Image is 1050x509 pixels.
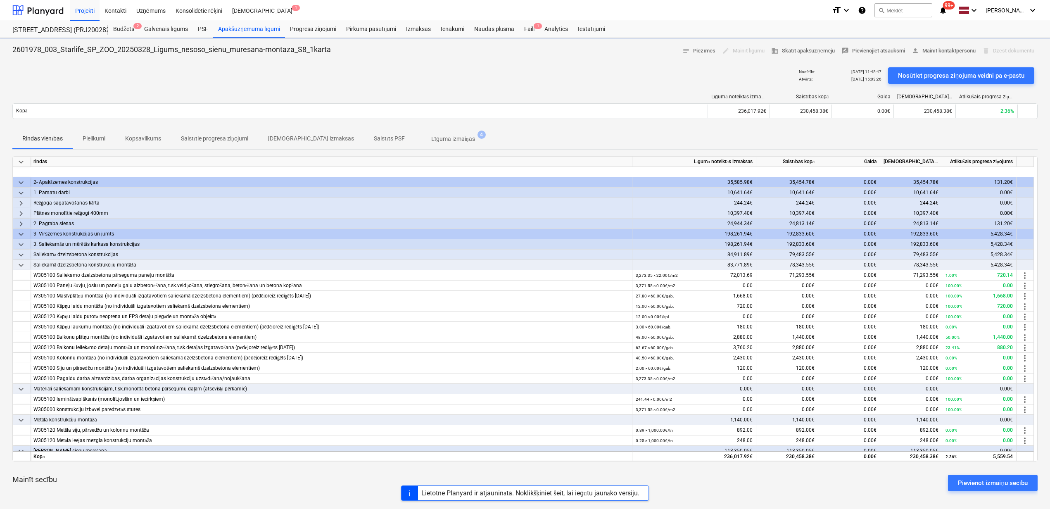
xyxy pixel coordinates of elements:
[12,26,98,35] div: [STREET_ADDRESS] (PRJ2002826) 2601978
[534,23,542,29] span: 1
[636,356,674,360] small: 40.50 × 60.00€ / gab.
[942,250,1017,260] div: 5,428.34€
[945,404,1013,415] div: 0.00
[679,45,719,57] button: Piezīmes
[1028,5,1038,15] i: keyboard_arrow_down
[945,325,957,329] small: 0.00%
[636,353,753,363] div: 2,430.00
[632,188,756,198] div: 10,641.64€
[945,312,1013,322] div: 0.00
[636,394,753,404] div: 0.00
[436,21,469,38] div: Ienākumi
[16,178,26,188] span: keyboard_arrow_down
[926,396,938,402] span: 0.00€
[33,322,629,332] div: W305100 Kāpņu laukumu montāža (no individuāli izgatavotiem saliekamā dzelzsbetona elementiem) (pē...
[636,294,674,298] small: 27.80 × 60.00€ / gab.
[818,177,880,188] div: 0.00€
[636,404,753,415] div: 0.00
[636,366,672,371] small: 2.00 × 60.00€ / gab.
[573,21,610,38] a: Iestatījumi
[945,335,960,340] small: 50.00%
[789,272,815,278] span: 71,293.55€
[912,46,976,56] span: Mainīt kontaktpersonu
[942,219,1017,229] div: 131.20€
[756,229,818,239] div: 192,833.60€
[756,177,818,188] div: 35,454.78€
[916,355,938,361] span: 2,430.00€
[16,188,26,198] span: keyboard_arrow_down
[632,208,756,219] div: 10,397.40€
[632,198,756,208] div: 244.24€
[920,365,938,371] span: 120.00€
[636,332,753,343] div: 2,880.00
[213,21,285,38] div: Apakšuzņēmuma līgumi
[802,376,815,381] span: 0.00€
[16,240,26,250] span: keyboard_arrow_down
[292,5,300,11] span: 1
[888,67,1034,84] button: Nosūtiet progresa ziņojuma veidni pa e-pastu
[818,229,880,239] div: 0.00€
[636,270,753,281] div: 72,013.69
[898,70,1024,81] div: Nosūtiet progresa ziņojuma veidni pa e-pastu
[858,5,866,15] i: Zināšanu pamats
[711,94,767,100] div: Līgumā noteiktās izmaksas
[792,334,815,340] span: 1,440.00€
[818,198,880,208] div: 0.00€
[33,353,629,363] div: W305100 Kolonnu montāža (no individuāli izgatavotiem saliekamā dzelzsbetona elementiem) (pēdējore...
[864,345,877,350] span: 0.00€
[636,335,674,340] small: 48.00 × 60.00€ / gab.
[1020,426,1030,435] span: more_vert
[125,134,161,143] p: Kopsavilkums
[756,208,818,219] div: 10,397.40€
[682,46,715,56] span: Piezīmes
[916,345,938,350] span: 2,880.00€
[16,157,26,167] span: keyboard_arrow_down
[33,239,629,250] div: 3. Saliekamās un mūrētās karkasa konstrukcijas
[33,229,629,239] div: 3- Virszemes konstrukcijas un jumts
[33,219,629,229] div: 2. Pagraba sienas
[756,239,818,250] div: 192,833.60€
[756,157,818,167] div: Saistības kopā
[632,239,756,250] div: 198,261.94€
[16,415,26,425] span: keyboard_arrow_down
[33,373,629,384] div: W305100 Pagaidu darba aizsardzības, darba organizācijas konstrukciju uzstādīšana/nojaukšana
[864,293,877,299] span: 0.00€
[33,281,629,291] div: W305100 Paneļu šuvju, joslu un paneļu galu aizbetonēšana, t.sk.veidņošana, stiegrošana, betonēšan...
[33,404,629,415] div: W305000 konstrukciju izbūvei paredzētās stutes
[818,446,880,456] div: 0.00€
[942,208,1017,219] div: 0.00€
[16,209,26,219] span: keyboard_arrow_right
[916,334,938,340] span: 1,440.00€
[374,134,405,143] p: Saistīts PSF
[942,384,1017,394] div: 0.00€
[341,21,401,38] div: Pirkuma pasūtījumi
[431,135,475,143] p: Līguma izmaiņas
[945,314,962,319] small: 100.00%
[1020,343,1030,353] span: more_vert
[1020,322,1030,332] span: more_vert
[796,324,815,330] span: 180.00€
[878,7,885,14] span: search
[864,407,877,412] span: 0.00€
[632,219,756,229] div: 24,944.34€
[1020,281,1030,291] span: more_vert
[880,198,942,208] div: 244.24€
[16,219,26,229] span: keyboard_arrow_right
[632,384,756,394] div: 0.00€
[16,198,26,208] span: keyboard_arrow_right
[942,415,1017,425] div: 0.00€
[1020,405,1030,415] span: more_vert
[864,283,877,288] span: 0.00€
[880,157,942,167] div: [DEMOGRAPHIC_DATA] izmaksas
[864,334,877,340] span: 0.00€
[636,273,678,278] small: 3,273.35 × 22.00€ / m2
[33,270,629,281] div: W305100 Saliekamo dzelzsbetona pārseguma paneļu montāža
[33,415,629,425] div: Metāla konstrukciju montāža
[880,239,942,250] div: 192,833.60€
[16,250,26,260] span: keyboard_arrow_down
[945,273,957,278] small: 1.00%
[792,345,815,350] span: 2,880.00€
[469,21,520,38] div: Naudas plūsma
[33,332,629,343] div: W305100 Balkonu plātņu montāža (no individuāli izgatavotiem saliekamā dzelzsbetona elementiem)
[1020,333,1030,343] span: more_vert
